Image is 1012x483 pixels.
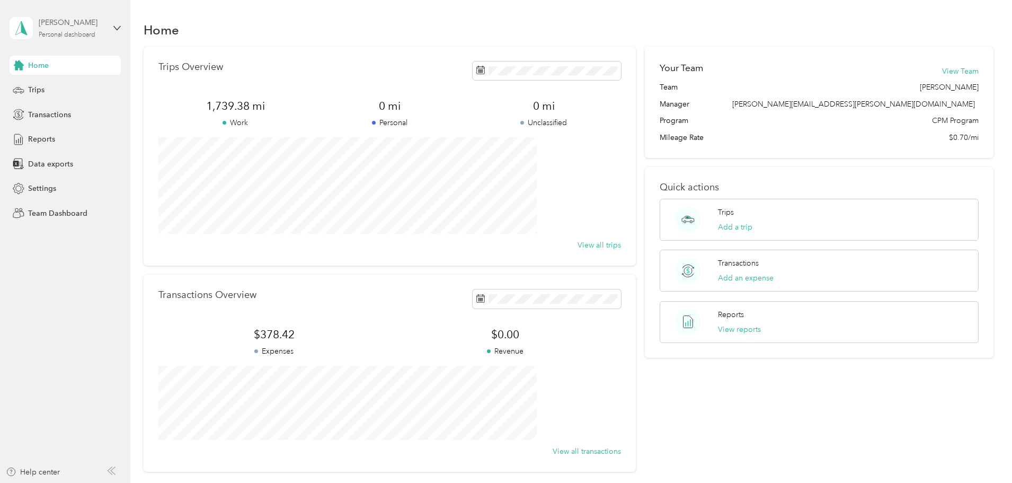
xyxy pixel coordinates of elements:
[467,117,621,128] p: Unclassified
[718,273,774,284] button: Add an expense
[718,258,759,269] p: Transactions
[28,208,87,219] span: Team Dashboard
[553,446,621,457] button: View all transactions
[313,99,467,113] span: 0 mi
[6,467,60,478] button: Help center
[660,62,703,75] h2: Your Team
[389,346,620,357] p: Revenue
[660,115,688,126] span: Program
[953,424,1012,483] iframe: Everlance-gr Chat Button Frame
[313,117,467,128] p: Personal
[28,183,56,194] span: Settings
[660,99,689,110] span: Manager
[949,132,979,143] span: $0.70/mi
[158,289,256,301] p: Transactions Overview
[942,66,979,77] button: View Team
[158,117,313,128] p: Work
[660,82,678,93] span: Team
[158,346,389,357] p: Expenses
[467,99,621,113] span: 0 mi
[718,222,752,233] button: Add a trip
[718,207,734,218] p: Trips
[28,134,55,145] span: Reports
[28,60,49,71] span: Home
[28,159,73,170] span: Data exports
[732,100,975,109] span: [PERSON_NAME][EMAIL_ADDRESS][PERSON_NAME][DOMAIN_NAME]
[158,99,313,113] span: 1,739.38 mi
[144,24,179,36] h1: Home
[389,327,620,342] span: $0.00
[28,109,71,120] span: Transactions
[920,82,979,93] span: [PERSON_NAME]
[28,84,45,95] span: Trips
[718,324,761,335] button: View reports
[932,115,979,126] span: CPM Program
[660,132,704,143] span: Mileage Rate
[578,240,621,251] button: View all trips
[718,309,744,320] p: Reports
[158,62,223,73] p: Trips Overview
[39,17,105,28] div: [PERSON_NAME]
[660,182,979,193] p: Quick actions
[39,32,95,38] div: Personal dashboard
[158,327,389,342] span: $378.42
